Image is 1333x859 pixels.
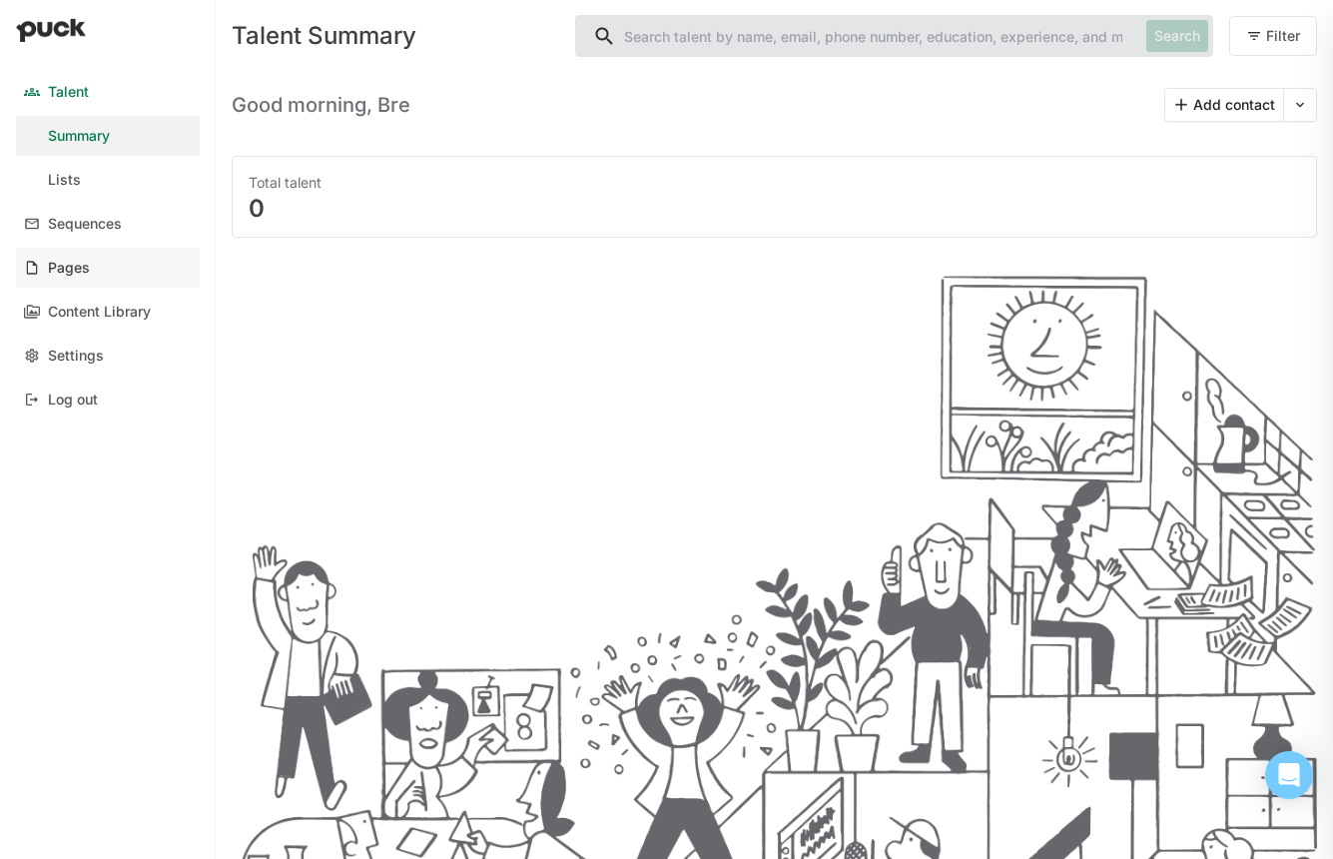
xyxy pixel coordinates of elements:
[232,24,559,48] div: Talent Summary
[232,93,410,117] h3: Good morning, Bre
[1229,16,1317,56] button: Filter
[1165,89,1283,121] button: Add contact
[48,392,98,409] div: Log out
[16,160,200,200] a: Lists
[249,197,1300,221] div: 0
[48,260,90,277] div: Pages
[16,248,200,288] a: Pages
[16,292,200,332] a: Content Library
[1265,751,1313,799] div: Open Intercom Messenger
[16,72,200,112] a: Talent
[249,173,1300,193] div: Total talent
[16,116,200,156] a: Summary
[48,304,151,321] div: Content Library
[48,128,110,145] div: Summary
[16,204,200,244] a: Sequences
[16,336,200,376] a: Settings
[576,16,1138,56] input: Search
[48,172,81,189] div: Lists
[48,216,122,233] div: Sequences
[48,348,104,365] div: Settings
[48,84,89,101] div: Talent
